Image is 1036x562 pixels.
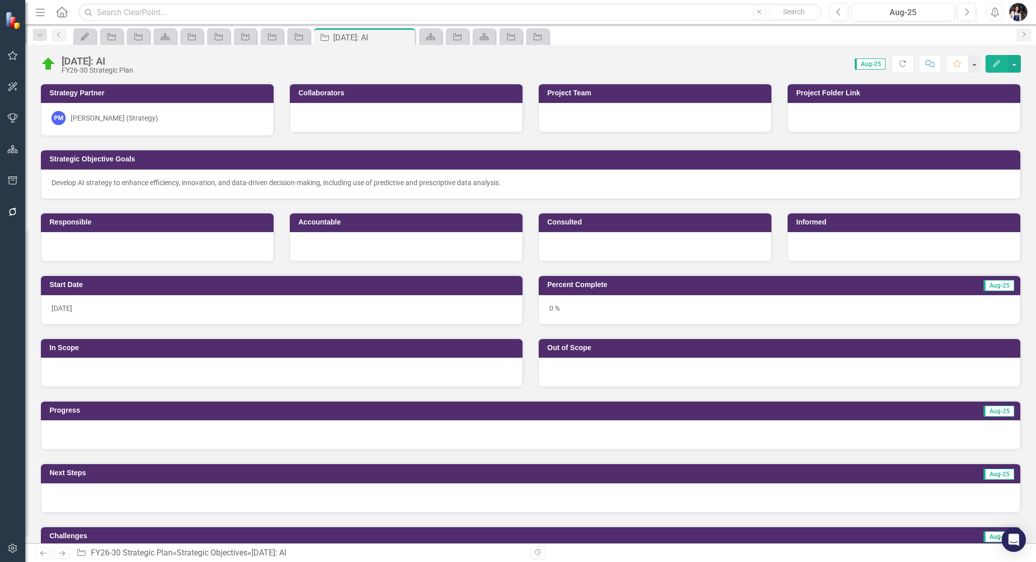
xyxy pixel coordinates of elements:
[62,67,133,74] div: FY26-30 Strategic Plan
[177,548,247,557] a: Strategic Objectives
[51,111,66,125] div: PM
[298,218,517,226] h3: Accountable
[983,469,1014,480] span: Aug-25
[983,280,1014,291] span: Aug-25
[1002,528,1026,552] div: Open Intercom Messenger
[539,295,1020,324] div: 0 %
[78,4,822,21] input: Search ClearPoint...
[983,406,1014,417] span: Aug-25
[547,218,766,226] h3: Consulted
[49,469,566,477] h3: Next Steps
[547,344,1015,352] h3: Out of Scope
[851,3,955,21] button: Aug-25
[49,218,269,226] h3: Responsible
[783,8,805,16] span: Search
[71,113,158,123] div: [PERSON_NAME] (Strategy)
[769,5,819,19] button: Search
[49,155,1015,163] h3: Strategic Objective Goals
[49,281,517,289] h3: Start Date
[40,56,57,72] img: On Target
[49,89,269,97] h3: Strategy Partner
[547,281,853,289] h3: Percent Complete
[49,532,574,540] h3: Challenges
[1009,3,1027,21] img: Layla Freeman
[62,55,133,67] div: [DATE]: AI
[547,89,766,97] h3: Project Team
[333,31,412,44] div: [DATE]: AI
[51,304,72,312] span: [DATE]
[49,407,524,414] h3: Progress
[251,548,286,557] div: [DATE]: AI
[796,89,1015,97] h3: Project Folder Link
[855,59,886,70] span: Aug-25
[298,89,517,97] h3: Collaborators
[5,12,23,29] img: ClearPoint Strategy
[796,218,1015,226] h3: Informed
[51,178,1010,188] p: Develop AI strategy to enhance efficiency, innovation, and data-driven decision-making, including...
[855,7,951,19] div: Aug-25
[76,547,523,559] div: » »
[49,344,517,352] h3: In Scope
[983,531,1014,542] span: Aug-25
[91,548,173,557] a: FY26-30 Strategic Plan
